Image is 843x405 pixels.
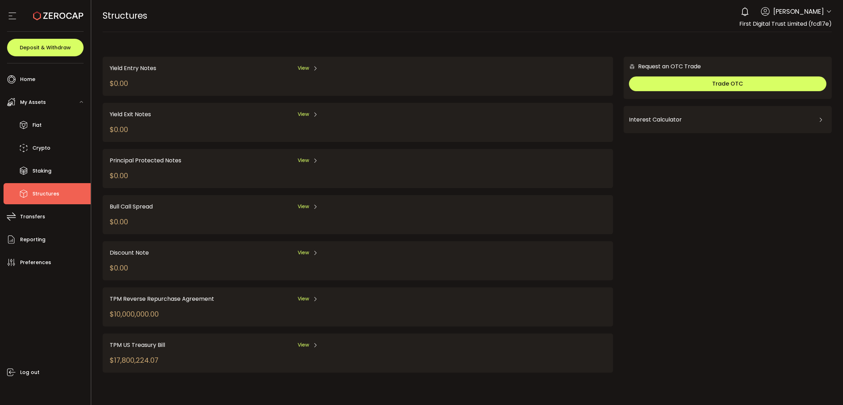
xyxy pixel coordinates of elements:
span: View [298,341,309,349]
div: $10,000,000.00 [110,309,159,319]
span: Principal Protected Notes [110,156,181,165]
span: View [298,295,309,303]
span: Yield Entry Notes [110,64,156,73]
span: Preferences [20,257,51,268]
span: Home [20,74,35,85]
span: Fiat [32,120,42,130]
span: Staking [32,166,51,176]
div: $0.00 [110,263,128,273]
span: Structures [32,189,59,199]
span: Deposit & Withdraw [20,45,71,50]
span: View [298,157,309,164]
span: First Digital Trust Limited (fcd17e) [739,20,832,28]
div: $0.00 [110,124,128,135]
div: Interest Calculator [629,111,826,128]
div: $0.00 [110,217,128,227]
span: Reporting [20,235,46,245]
span: View [298,249,309,256]
span: My Assets [20,97,46,107]
span: Log out [20,367,40,378]
span: TPM US Treasury Bill [110,341,165,349]
span: TPM Reverse Repurchase Agreement [110,294,214,303]
div: $17,800,224.07 [110,355,158,366]
span: Transfers [20,212,45,222]
div: $0.00 [110,170,128,181]
span: View [298,203,309,210]
button: Trade OTC [629,76,826,91]
span: Bull Call Spread [110,202,153,211]
span: Trade OTC [712,80,743,88]
span: [PERSON_NAME] [773,7,824,16]
div: Request an OTC Trade [624,62,701,71]
iframe: Chat Widget [808,371,843,405]
span: Discount Note [110,248,149,257]
span: View [298,111,309,118]
img: 6nGpN7MZ9FLuBP83NiajKbTRY4UzlzQtBKtCrLLspmCkSvCZHBKvY3NxgQaT5JnOQREvtQ257bXeeSTueZfAPizblJ+Fe8JwA... [629,63,635,70]
button: Deposit & Withdraw [7,39,84,56]
span: Structures [103,10,147,22]
span: Yield Exit Notes [110,110,151,119]
div: $0.00 [110,78,128,89]
span: View [298,64,309,72]
span: Crypto [32,143,50,153]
